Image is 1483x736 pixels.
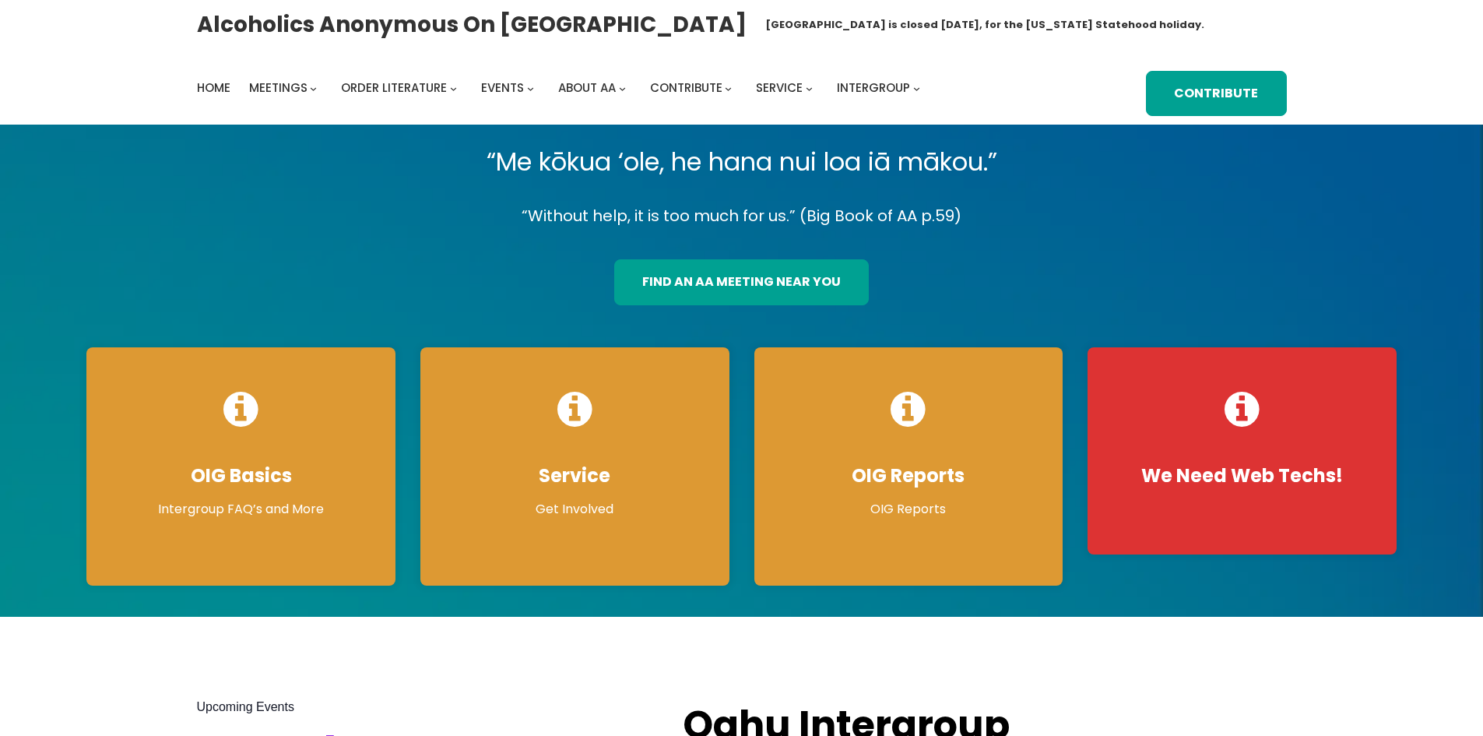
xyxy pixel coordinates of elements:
[197,5,747,44] a: Alcoholics Anonymous on [GEOGRAPHIC_DATA]
[197,77,926,99] nav: Intergroup
[770,500,1048,519] p: OIG Reports
[197,77,230,99] a: Home
[756,77,803,99] a: Service
[74,202,1409,230] p: “Without help, it is too much for us.” (Big Book of AA p.59)
[806,84,813,91] button: Service submenu
[1146,71,1286,117] a: Contribute
[837,79,910,96] span: Intergroup
[725,84,732,91] button: Contribute submenu
[436,464,714,488] h4: Service
[837,77,910,99] a: Intergroup
[197,79,230,96] span: Home
[619,84,626,91] button: About AA submenu
[310,84,317,91] button: Meetings submenu
[650,77,722,99] a: Contribute
[913,84,920,91] button: Intergroup submenu
[249,79,307,96] span: Meetings
[558,79,616,96] span: About AA
[102,500,380,519] p: Intergroup FAQ’s and More
[74,140,1409,184] p: “Me kōkua ‘ole, he hana nui loa iā mākou.”
[481,79,524,96] span: Events
[436,500,714,519] p: Get Involved
[527,84,534,91] button: Events submenu
[249,77,307,99] a: Meetings
[341,79,447,96] span: Order Literature
[450,84,457,91] button: Order Literature submenu
[770,464,1048,488] h4: OIG Reports
[614,259,869,305] a: find an aa meeting near you
[1103,464,1381,488] h4: We Need Web Techs!
[765,17,1204,33] h1: [GEOGRAPHIC_DATA] is closed [DATE], for the [US_STATE] Statehood holiday.
[650,79,722,96] span: Contribute
[481,77,524,99] a: Events
[197,698,652,717] h2: Upcoming Events
[756,79,803,96] span: Service
[102,464,380,488] h4: OIG Basics
[558,77,616,99] a: About AA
